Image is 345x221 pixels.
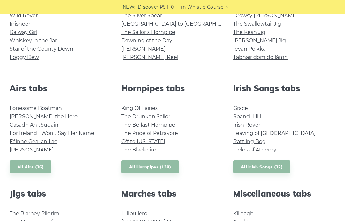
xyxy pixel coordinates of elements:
a: All Airs (36) [10,160,51,174]
h2: Jigs tabs [10,189,112,199]
a: The Swallowtail Jig [233,21,281,27]
a: The Kesh Jig [233,29,265,35]
a: [PERSON_NAME] Jig [233,37,286,44]
a: Tabhair dom do lámh [233,54,288,60]
h2: Marches tabs [121,189,224,199]
h2: Irish Songs tabs [233,83,335,93]
a: [PERSON_NAME] [10,147,54,153]
a: [PERSON_NAME] [121,46,165,52]
a: Killeagh [233,210,254,217]
a: Irish Rover [233,122,260,128]
a: Inisheer [10,21,30,27]
a: The Sailor’s Hornpipe [121,29,175,35]
a: The Drunken Sailor [121,113,170,119]
a: Off to [US_STATE] [121,138,165,144]
a: Leaving of [GEOGRAPHIC_DATA] [233,130,316,136]
a: Wild Rover [10,12,38,19]
a: The Silver Spear [121,12,162,19]
a: Galway Girl [10,29,37,35]
a: Ievan Polkka [233,46,266,52]
a: Foggy Dew [10,54,39,60]
span: Discover [138,4,159,11]
a: [GEOGRAPHIC_DATA] to [GEOGRAPHIC_DATA] [121,21,239,27]
a: Whiskey in the Jar [10,37,57,44]
a: All Hornpipes (139) [121,160,179,174]
a: For Ireland I Won’t Say Her Name [10,130,94,136]
a: Star of the County Down [10,46,73,52]
a: Lillibullero [121,210,147,217]
h2: Airs tabs [10,83,112,93]
a: King Of Fairies [121,105,158,111]
a: The Blarney Pilgrim [10,210,59,217]
a: The Blackbird [121,147,157,153]
a: The Belfast Hornpipe [121,122,175,128]
a: [PERSON_NAME] the Hero [10,113,78,119]
a: Lonesome Boatman [10,105,62,111]
a: Fields of Athenry [233,147,276,153]
a: Grace [233,105,248,111]
a: Casadh An tSúgáin [10,122,58,128]
a: All Irish Songs (32) [233,160,290,174]
a: Drowsy [PERSON_NAME] [233,12,298,19]
h2: Hornpipes tabs [121,83,224,93]
h2: Miscellaneous tabs [233,189,335,199]
span: NEW: [123,4,136,11]
a: [PERSON_NAME] Reel [121,54,178,60]
a: Rattling Bog [233,138,266,144]
a: The Pride of Petravore [121,130,178,136]
a: Spancil Hill [233,113,261,119]
a: Fáinne Geal an Lae [10,138,57,144]
a: Dawning of the Day [121,37,172,44]
a: PST10 - Tin Whistle Course [160,4,224,11]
